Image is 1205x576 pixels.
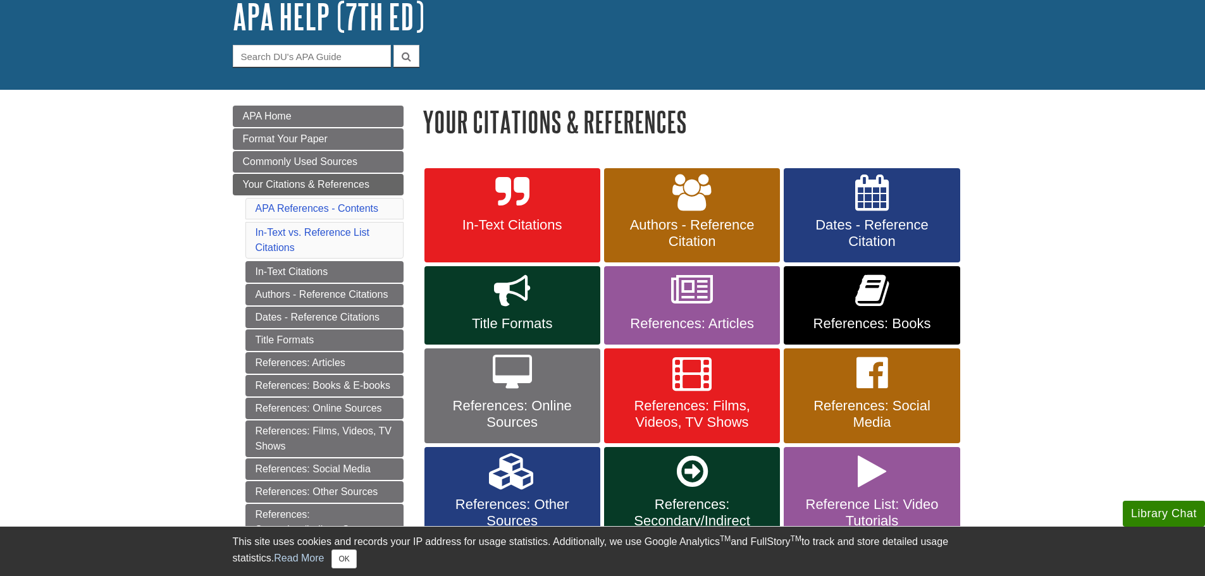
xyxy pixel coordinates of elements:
[233,106,404,127] a: APA Home
[614,316,770,332] span: References: Articles
[233,45,391,67] input: Search DU's APA Guide
[243,179,369,190] span: Your Citations & References
[1123,501,1205,527] button: Library Chat
[245,504,404,541] a: References: Secondary/Indirect Sources
[424,168,600,263] a: In-Text Citations
[434,217,591,233] span: In-Text Citations
[245,375,404,396] a: References: Books & E-books
[245,458,404,480] a: References: Social Media
[243,156,357,167] span: Commonly Used Sources
[245,420,404,457] a: References: Films, Videos, TV Shows
[233,174,404,195] a: Your Citations & References
[233,128,404,150] a: Format Your Paper
[423,106,973,138] h1: Your Citations & References
[424,447,600,558] a: References: Other Sources
[245,481,404,503] a: References: Other Sources
[784,447,960,558] a: Reference List: Video Tutorials
[604,447,780,558] a: References: Secondary/Indirect Sources
[784,168,960,263] a: Dates - Reference Citation
[424,266,600,345] a: Title Formats
[245,307,404,328] a: Dates - Reference Citations
[274,553,324,563] a: Read More
[604,168,780,263] a: Authors - Reference Citation
[434,398,591,431] span: References: Online Sources
[245,352,404,374] a: References: Articles
[720,534,731,543] sup: TM
[245,398,404,419] a: References: Online Sources
[233,534,973,568] div: This site uses cookies and records your IP address for usage statistics. Additionally, we use Goo...
[614,398,770,431] span: References: Films, Videos, TV Shows
[604,266,780,345] a: References: Articles
[245,261,404,283] a: In-Text Citations
[434,316,591,332] span: Title Formats
[243,111,292,121] span: APA Home
[256,227,370,253] a: In-Text vs. Reference List Citations
[793,217,950,250] span: Dates - Reference Citation
[793,316,950,332] span: References: Books
[784,348,960,443] a: References: Social Media
[784,266,960,345] a: References: Books
[243,133,328,144] span: Format Your Paper
[614,496,770,546] span: References: Secondary/Indirect Sources
[434,496,591,529] span: References: Other Sources
[233,151,404,173] a: Commonly Used Sources
[793,496,950,529] span: Reference List: Video Tutorials
[793,398,950,431] span: References: Social Media
[331,549,356,568] button: Close
[245,329,404,351] a: Title Formats
[614,217,770,250] span: Authors - Reference Citation
[604,348,780,443] a: References: Films, Videos, TV Shows
[256,203,378,214] a: APA References - Contents
[245,284,404,305] a: Authors - Reference Citations
[424,348,600,443] a: References: Online Sources
[791,534,801,543] sup: TM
